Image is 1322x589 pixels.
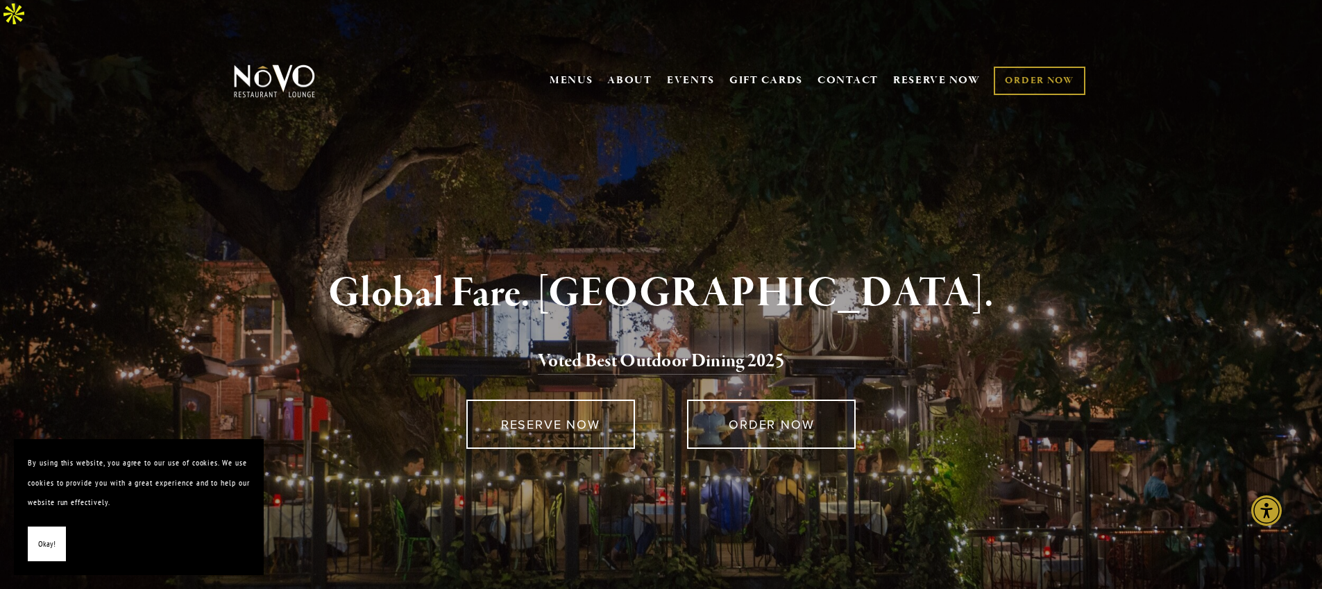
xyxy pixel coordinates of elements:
[667,74,715,87] a: EVENTS
[550,74,593,87] a: MENUS
[687,400,856,449] a: ORDER NOW
[817,68,879,94] a: CONTACT
[607,74,652,87] a: ABOUT
[729,68,803,94] a: GIFT CARDS
[14,439,264,575] section: Cookie banner
[38,534,56,554] span: Okay!
[257,347,1066,376] h2: 5
[28,527,66,562] button: Okay!
[538,349,775,375] a: Voted Best Outdoor Dining 202
[1251,495,1282,526] div: Accessibility Menu
[994,67,1085,95] a: ORDER NOW
[466,400,635,449] a: RESERVE NOW
[328,267,994,320] strong: Global Fare. [GEOGRAPHIC_DATA].
[28,453,250,513] p: By using this website, you agree to our use of cookies. We use cookies to provide you with a grea...
[893,68,981,94] a: RESERVE NOW
[231,64,318,99] img: Novo Restaurant &amp; Lounge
